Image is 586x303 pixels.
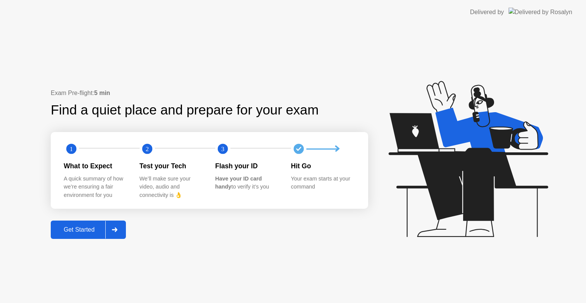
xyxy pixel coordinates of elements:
div: to verify it’s you [215,175,279,191]
div: Get Started [53,226,105,233]
div: A quick summary of how we’re ensuring a fair environment for you [64,175,127,200]
div: Exam Pre-flight: [51,89,368,98]
text: 3 [221,145,224,153]
div: Hit Go [291,161,355,171]
div: Your exam starts at your command [291,175,355,191]
div: What to Expect [64,161,127,171]
div: Delivered by [470,8,504,17]
b: Have your ID card handy [215,176,262,190]
div: Flash your ID [215,161,279,171]
div: We’ll make sure your video, audio and connectivity is 👌 [140,175,203,200]
div: Find a quiet place and prepare for your exam [51,100,320,120]
button: Get Started [51,221,126,239]
text: 2 [145,145,148,153]
b: 5 min [94,90,110,96]
img: Delivered by Rosalyn [509,8,572,16]
text: 1 [70,145,73,153]
div: Test your Tech [140,161,203,171]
